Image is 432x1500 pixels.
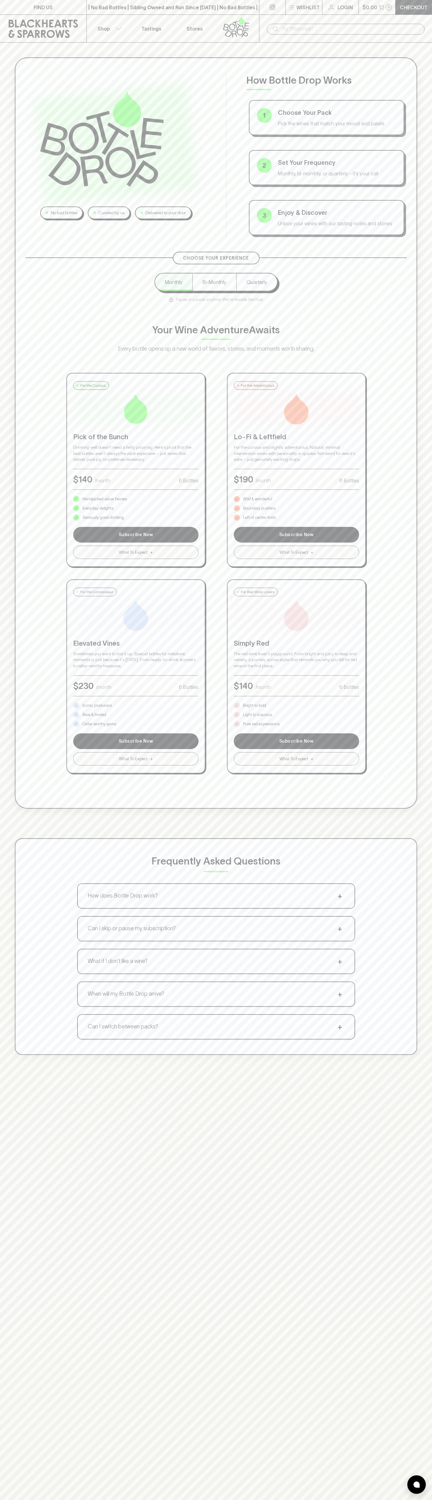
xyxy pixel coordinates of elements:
[281,600,312,631] img: Simply Red
[73,679,94,692] p: $ 230
[234,527,359,543] button: Subscribe Now
[169,296,264,303] p: Pause or cancel anytime. We're flexible like that.
[234,444,359,463] p: For the curious and slightly adventurous. Natural, minimal intervention wines with personality in...
[335,990,345,999] span: +
[255,683,271,691] p: /month
[249,324,280,335] span: Awaits
[278,208,396,217] p: Enjoy & Discover
[88,990,164,998] p: When will my Bottle Drop arrive?
[80,589,113,595] p: For the Connoisseur
[78,949,354,973] button: What if I don't like a wine?+
[279,549,308,556] span: What To Expect
[82,496,127,502] p: Handpicked value heroes
[173,15,216,42] a: Stores
[78,917,354,941] button: Can I skip or pause my subscription?+
[82,702,112,709] p: Iconic producers
[150,549,153,556] span: +
[40,91,164,186] img: Bottle Drop
[335,891,345,901] span: +
[130,15,173,42] a: Tastings
[278,220,396,227] p: Unbox your wines with our tasting notes and stories
[96,683,111,691] p: /month
[338,4,353,11] p: Login
[335,924,345,933] span: +
[243,712,272,718] p: Light to luscious
[243,515,276,521] p: Left of center finds
[87,15,130,42] button: Shop
[278,108,396,117] p: Choose Your Pack
[88,1023,158,1031] p: Can I switch between packs?
[88,892,158,900] p: How does Bottle Drop work?
[311,549,313,556] span: +
[73,752,199,765] button: What To Expect+
[335,1022,345,1031] span: +
[88,924,176,933] p: Can I skip or pause my subscription?
[119,756,148,762] span: What To Expect
[281,394,312,424] img: Lo-Fi & Leftfield
[155,273,192,291] button: Monthly
[73,444,199,463] p: Drinking well doesn't need a hefty price tag. Here's proof that the best bottles aren't always th...
[120,600,151,631] img: Elevated Vines
[98,25,110,32] p: Shop
[339,477,359,484] p: 6 Bottles
[119,549,148,556] span: What To Expect
[243,702,266,709] p: Bright to bold
[82,505,113,511] p: Everyday delights
[51,210,77,216] p: No bad bottles
[278,120,396,127] p: Pick the wines that match your mood and palate
[120,394,151,424] img: Pick of the Bunch
[78,884,354,908] button: How does Bottle Drop work?+
[413,1481,420,1488] img: bubble-icon
[78,1015,354,1039] button: Can I switch between packs?+
[400,4,428,11] p: Checkout
[234,432,359,442] p: Lo-Fi & Leftfield
[388,6,390,9] p: 0
[257,208,272,223] div: 3
[335,957,345,966] span: +
[256,477,271,484] p: /month
[234,638,359,648] p: Simply Red
[234,546,359,559] button: What To Expect+
[145,210,186,216] p: Delivered to your door
[73,651,199,669] p: Sometimes you want to dial it up. Special bottles for milestone moments or just because it's [DAT...
[243,505,275,511] p: Boundary pushers
[246,73,407,88] p: How Bottle Drop Works
[241,589,275,595] p: For Red Wine Lovers
[243,721,279,727] p: Pure red expressions
[234,752,359,765] button: What To Expect+
[187,25,203,32] p: Stores
[234,733,359,749] button: Subscribe Now
[95,477,110,484] p: /month
[82,712,106,718] p: Rare & limited
[141,25,161,32] p: Tastings
[88,957,148,965] p: What if I don't like a wine?
[73,638,199,648] p: Elevated Vines
[80,383,106,388] p: For the Curious
[311,756,313,762] span: +
[98,210,124,216] p: Curated by us
[73,432,199,442] p: Pick of the Bunch
[82,515,124,521] p: Seriously good drinking
[152,854,280,869] p: Frequently Asked Questions
[257,158,272,173] div: 2
[278,170,396,177] p: Monthly, bi-monthly, or quarterly - it's your call
[241,383,274,388] p: For the Adventurous
[34,4,53,11] p: FIND US
[150,756,153,762] span: +
[183,255,249,261] p: Choose Your Experience
[234,473,253,486] p: $ 190
[234,679,253,692] p: $ 140
[179,477,199,484] p: 6 Bottles
[236,273,277,291] button: Quarterly
[339,683,359,691] p: 6 Bottles
[179,683,199,691] p: 6 Bottles
[282,24,420,34] input: Try "Pinot noir"
[73,546,199,559] button: What To Expect+
[152,323,280,337] p: Your Wine Adventure
[279,756,308,762] span: What To Expect
[234,651,359,669] p: The red wine lover's playground. From bright and juicy to deep and velvety, a journey across styl...
[78,982,354,1006] button: When will my Bottle Drop arrive?+
[243,496,272,502] p: Wild & wonderful
[73,473,92,486] p: $ 140
[73,733,199,749] button: Subscribe Now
